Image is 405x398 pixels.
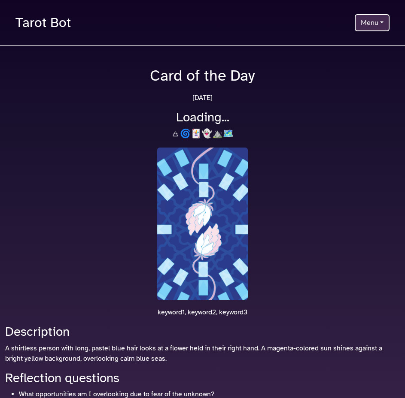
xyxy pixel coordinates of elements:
[355,14,390,31] button: Menu
[5,371,400,386] h2: Reflection questions
[5,343,400,364] p: A shirtless person with long, pastel blue hair looks at a flower held in their right hand. A mage...
[5,324,400,340] h2: Description
[15,10,71,35] a: Tarot Bot
[157,148,248,300] img: cardBack.jpg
